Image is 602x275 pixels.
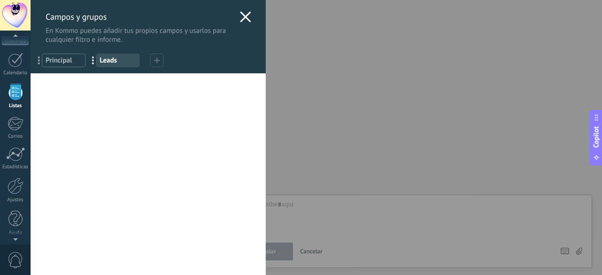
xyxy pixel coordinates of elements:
span: ... [87,52,106,68]
span: ... [32,52,52,68]
span: Copilot [592,126,601,148]
span: Principal [46,56,82,65]
p: En Kommo puedes añadir tus propios campos y usarlos para cualquier filtro e informe. [46,26,235,44]
h3: Campos y grupos [46,11,235,22]
span: Leads [100,56,136,65]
